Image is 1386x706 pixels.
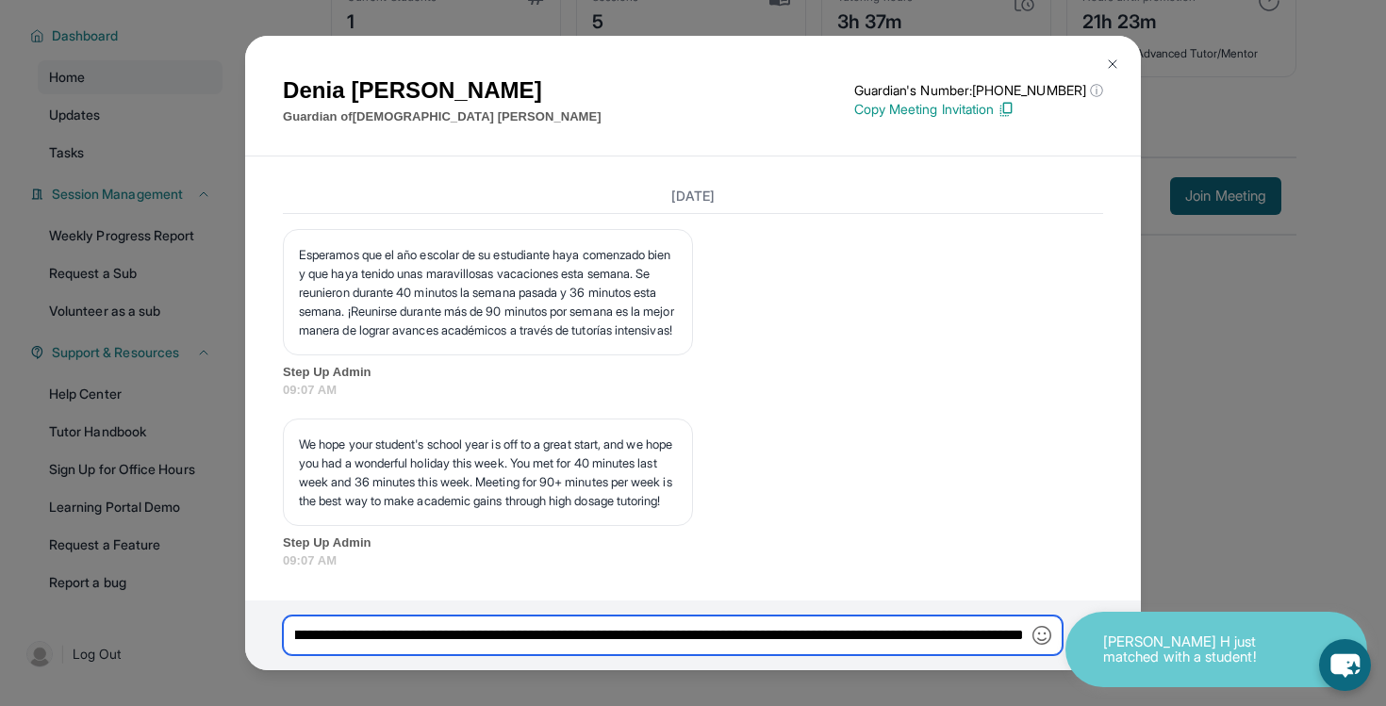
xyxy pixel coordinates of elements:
p: Guardian's Number: [PHONE_NUMBER] [854,81,1103,100]
p: We hope your student's school year is off to a great start, and we hope you had a wonderful holid... [299,435,677,510]
h1: Denia [PERSON_NAME] [283,74,602,107]
span: Step Up Admin [283,363,1103,382]
p: Copy Meeting Invitation [854,100,1103,119]
img: Emoji [1032,626,1051,645]
span: 09:07 AM [283,381,1103,400]
span: Step Up Admin [283,534,1103,552]
span: 09:07 AM [283,551,1103,570]
p: Guardian of [DEMOGRAPHIC_DATA] [PERSON_NAME] [283,107,602,126]
img: Close Icon [1105,57,1120,72]
span: ⓘ [1090,81,1103,100]
p: Esperamos que el año escolar de su estudiante haya comenzado bien y que haya tenido unas maravill... [299,245,677,339]
button: chat-button [1319,639,1371,691]
p: [PERSON_NAME] H just matched with a student! [1103,634,1292,665]
img: Copy Icon [998,101,1015,118]
h3: [DATE] [283,187,1103,205]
